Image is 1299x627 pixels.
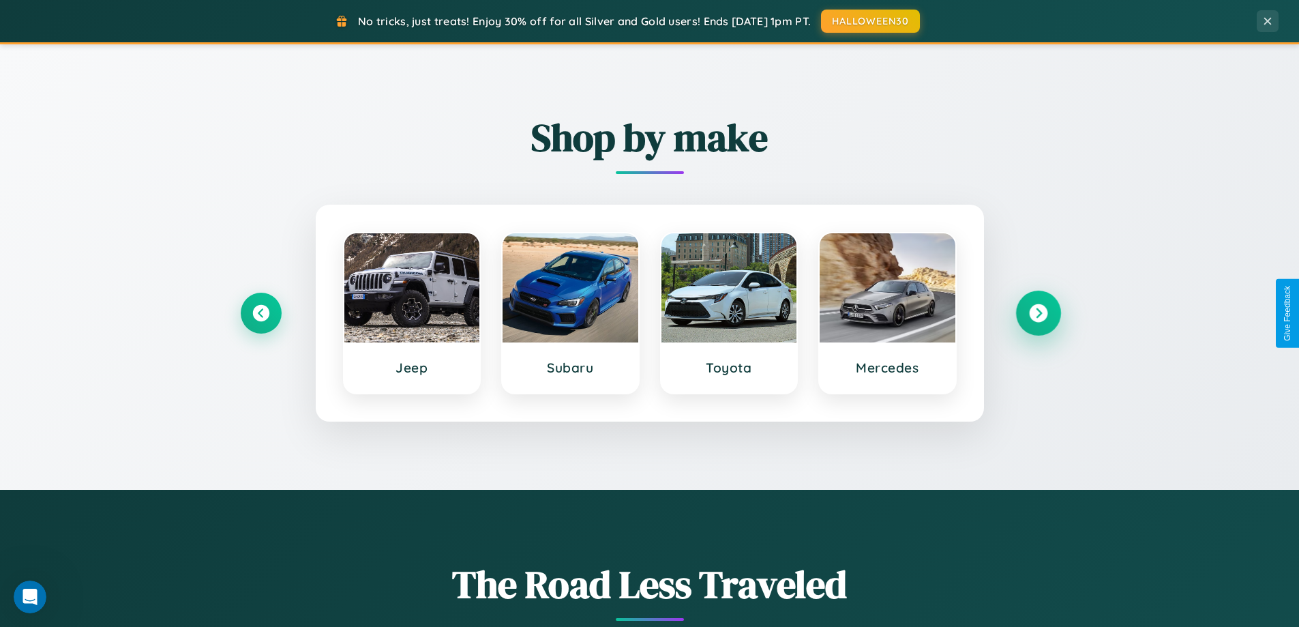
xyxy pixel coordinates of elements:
h3: Toyota [675,360,783,376]
button: HALLOWEEN30 [821,10,920,33]
span: No tricks, just treats! Enjoy 30% off for all Silver and Gold users! Ends [DATE] 1pm PT. [358,14,811,28]
div: Give Feedback [1283,286,1292,341]
h2: Shop by make [241,111,1059,164]
h1: The Road Less Traveled [241,558,1059,611]
h3: Jeep [358,360,466,376]
h3: Subaru [516,360,625,376]
h3: Mercedes [833,360,942,376]
iframe: Intercom live chat [14,581,46,613]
